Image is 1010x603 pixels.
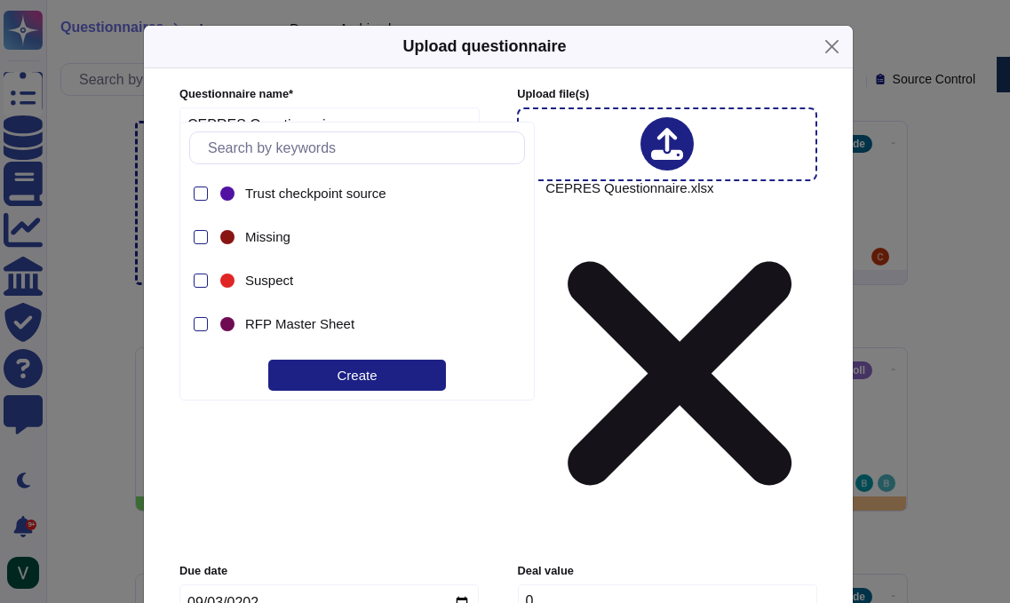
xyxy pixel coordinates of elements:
[818,33,846,60] button: Close
[245,186,499,202] div: Trust checkpoint source
[217,347,506,387] div: SOC2
[217,173,506,213] div: Trust checkpoint source
[217,270,238,291] div: Suspect
[217,260,506,300] div: Suspect
[245,273,293,289] span: Suspect
[217,304,506,344] div: RFP Master Sheet
[217,217,506,257] div: Missing
[245,273,499,289] div: Suspect
[217,313,238,335] div: RFP Master Sheet
[245,316,499,332] div: RFP Master Sheet
[245,316,354,332] span: RFP Master Sheet
[402,35,566,59] h5: Upload questionnaire
[518,566,817,577] label: Deal value
[179,566,479,577] label: Due date
[268,360,446,391] div: Create
[179,107,480,143] input: Enter questionnaire name
[545,181,815,552] span: CEPRES Questionnaire.xlsx
[199,132,524,163] input: Search by keywords
[245,229,290,245] span: Missing
[217,226,238,248] div: Missing
[245,186,386,202] span: Trust checkpoint source
[179,89,480,100] label: Questionnaire name
[217,183,238,204] div: Trust checkpoint source
[245,229,499,245] div: Missing
[517,87,589,100] span: Upload file (s)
